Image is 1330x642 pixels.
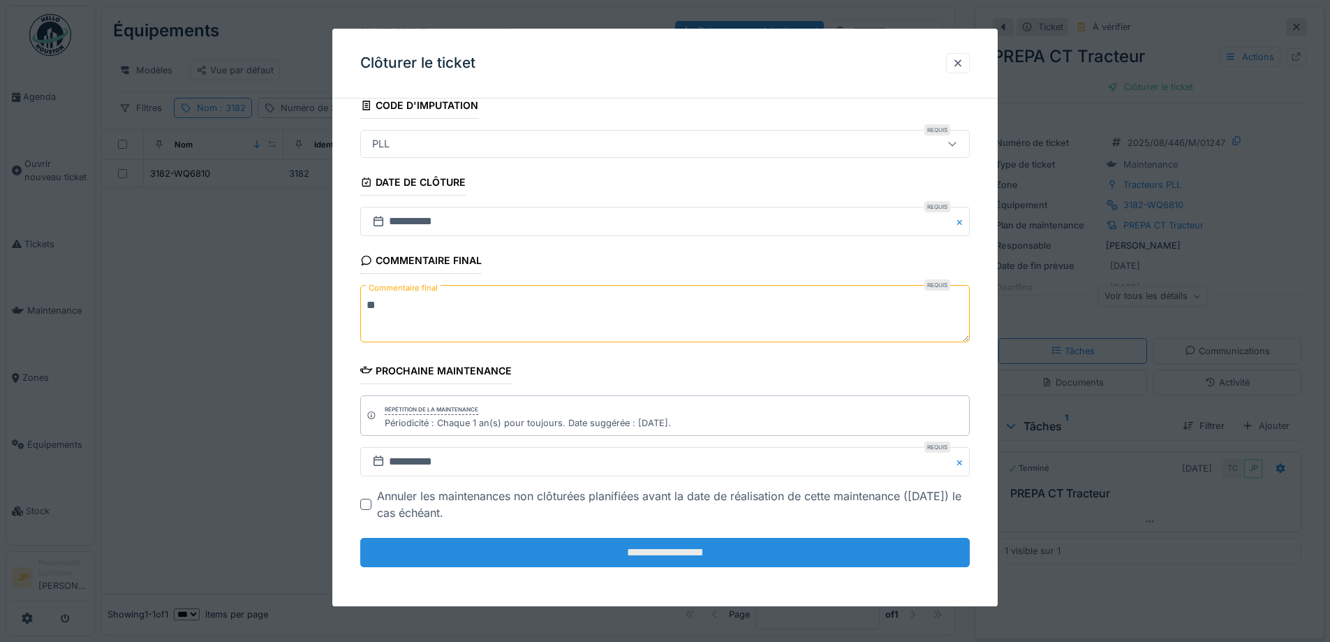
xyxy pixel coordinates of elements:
[385,405,478,415] div: Répétition de la maintenance
[924,280,950,291] div: Requis
[360,360,512,384] div: Prochaine maintenance
[954,447,970,476] button: Close
[924,202,950,213] div: Requis
[377,488,970,521] div: Annuler les maintenances non clôturées planifiées avant la date de réalisation de cette maintenan...
[360,54,475,72] h3: Clôturer le ticket
[366,280,441,298] label: Commentaire final
[924,442,950,453] div: Requis
[954,207,970,237] button: Close
[367,137,395,152] div: PLL
[360,251,482,275] div: Commentaire final
[360,173,466,196] div: Date de clôture
[360,95,478,119] div: Code d'imputation
[924,125,950,136] div: Requis
[385,416,671,430] div: Périodicité : Chaque 1 an(s) pour toujours. Date suggérée : [DATE].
